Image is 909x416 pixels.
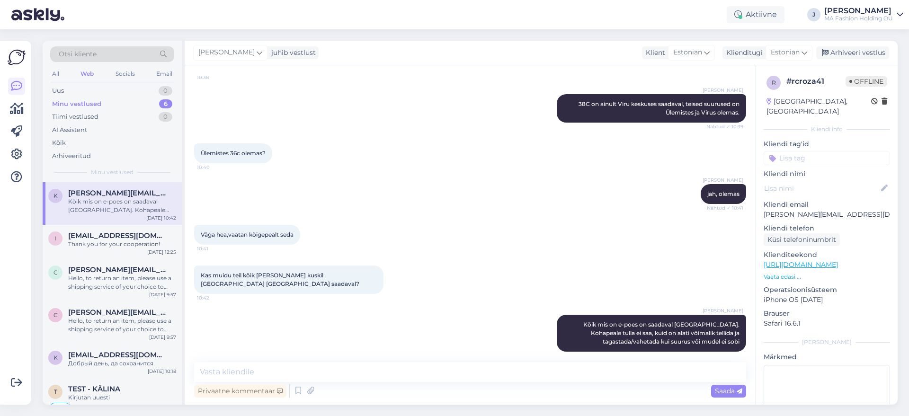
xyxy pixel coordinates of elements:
[786,76,846,87] div: # rcroza41
[706,123,743,130] span: Nähtud ✓ 10:39
[54,235,56,242] span: i
[197,74,232,81] span: 10:38
[149,291,176,298] div: [DATE] 9:57
[764,223,890,233] p: Kliendi telefon
[715,387,742,395] span: Saada
[59,49,97,59] span: Otsi kliente
[198,47,255,58] span: [PERSON_NAME]
[68,393,176,402] div: Kirjutan uuesti
[707,204,743,212] span: Nähtud ✓ 10:41
[764,309,890,319] p: Brauser
[147,248,176,256] div: [DATE] 12:25
[764,273,890,281] p: Vaata edasi ...
[68,308,167,317] span: c.terpstra@gmail.com
[722,48,763,58] div: Klienditugi
[764,200,890,210] p: Kliendi email
[52,125,87,135] div: AI Assistent
[703,87,743,94] span: [PERSON_NAME]
[53,354,58,361] span: k
[764,338,890,346] div: [PERSON_NAME]
[673,47,702,58] span: Estonian
[764,295,890,305] p: iPhone OS [DATE]
[68,385,120,393] span: TEST - KÄLINA
[68,317,176,334] div: Hello, to return an item, please use a shipping service of your choice to send the package to the...
[267,48,316,58] div: juhib vestlust
[68,189,167,197] span: Karmen.pyriit@gmail.com
[764,210,890,220] p: [PERSON_NAME][EMAIL_ADDRESS][DOMAIN_NAME]
[54,388,57,395] span: T
[91,168,134,177] span: Minu vestlused
[824,7,903,22] a: [PERSON_NAME]MA Fashion Holding OÜ
[703,177,743,184] span: [PERSON_NAME]
[154,68,174,80] div: Email
[52,86,64,96] div: Uus
[201,272,359,287] span: Kas muidu teil kõik [PERSON_NAME] kuskil [GEOGRAPHIC_DATA] [GEOGRAPHIC_DATA] saadaval?
[53,311,58,319] span: c
[197,164,232,171] span: 10:40
[764,183,879,194] input: Lisa nimi
[68,266,167,274] span: c.terpstra@gmail.com
[197,294,232,301] span: 10:42
[766,97,871,116] div: [GEOGRAPHIC_DATA], [GEOGRAPHIC_DATA]
[771,47,800,58] span: Estonian
[824,7,893,15] div: [PERSON_NAME]
[201,150,266,157] span: Ülemistes 36c olemas?
[727,6,784,23] div: Aktiivne
[50,68,61,80] div: All
[764,233,840,246] div: Küsi telefoninumbrit
[68,351,167,359] span: kortan64@bk.ru
[764,319,890,328] p: Safari 16.6.1
[79,68,96,80] div: Web
[159,86,172,96] div: 0
[764,250,890,260] p: Klienditeekond
[764,285,890,295] p: Operatsioonisüsteem
[159,112,172,122] div: 0
[68,240,176,248] div: Thank you for your cooperation!
[8,48,26,66] img: Askly Logo
[68,231,167,240] span: iveto_rfans@abv.bg
[708,352,743,359] span: 10:44
[764,139,890,149] p: Kliendi tag'id
[703,307,743,314] span: [PERSON_NAME]
[764,151,890,165] input: Lisa tag
[149,334,176,341] div: [DATE] 9:57
[764,352,890,362] p: Märkmed
[642,48,665,58] div: Klient
[52,112,98,122] div: Tiimi vestlused
[579,100,741,116] span: 38C on ainult Viru keskuses saadaval, teised suurused on Ülemistes ja Virus olemas.
[68,274,176,291] div: Hello, to return an item, please use a shipping service of your choice to send the package to the...
[52,138,66,148] div: Kõik
[807,8,820,21] div: J
[583,321,741,345] span: Kõik mis on e-poes on saadaval [GEOGRAPHIC_DATA]. Kohapeale tulla ei saa, kuid on alati võimalik ...
[68,197,176,214] div: Kõik mis on e-poes on saadaval [GEOGRAPHIC_DATA]. Kohapeale tulla ei saa, kuid on alati võimalik ...
[68,359,176,368] div: Добрый день, да сохранится
[53,269,58,276] span: c
[114,68,137,80] div: Socials
[816,46,889,59] div: Arhiveeri vestlus
[846,76,887,87] span: Offline
[194,385,286,398] div: Privaatne kommentaar
[52,151,91,161] div: Arhiveeritud
[197,245,232,252] span: 10:41
[772,79,776,86] span: r
[201,231,294,238] span: Väga hea,vaatan kõigepealt seda
[159,99,172,109] div: 6
[146,214,176,221] div: [DATE] 10:42
[764,125,890,133] div: Kliendi info
[52,99,101,109] div: Minu vestlused
[148,368,176,375] div: [DATE] 10:18
[764,169,890,179] p: Kliendi nimi
[53,192,58,199] span: K
[707,190,740,197] span: jah, olemas
[824,15,893,22] div: MA Fashion Holding OÜ
[764,260,838,269] a: [URL][DOMAIN_NAME]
